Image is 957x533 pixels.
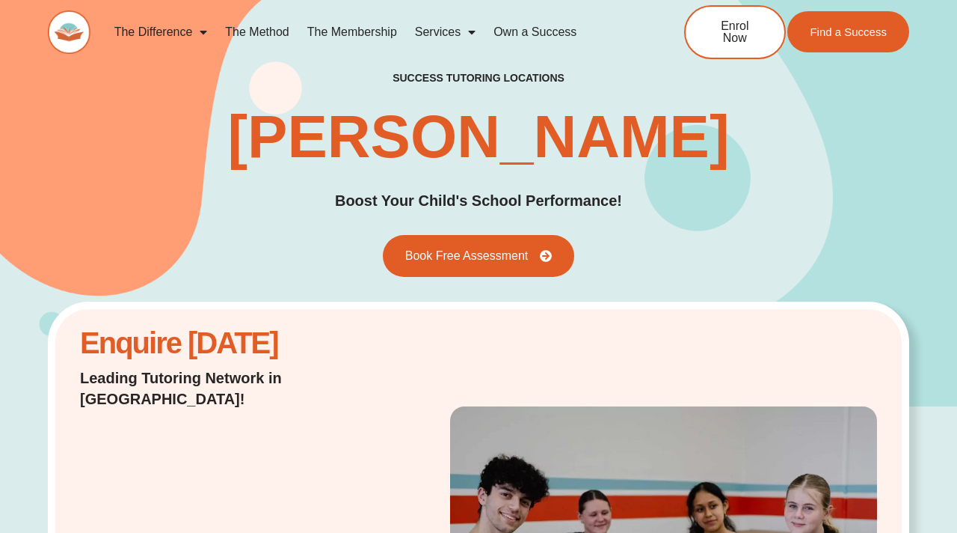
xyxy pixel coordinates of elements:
h1: [PERSON_NAME] [227,107,729,167]
a: Find a Success [787,11,909,52]
a: The Method [216,15,298,49]
h2: Boost Your Child's School Performance! [335,189,622,213]
a: The Membership [298,15,406,49]
a: Enrol Now [684,5,786,59]
h2: Leading Tutoring Network in [GEOGRAPHIC_DATA]! [80,368,360,409]
a: The Difference [105,15,217,49]
a: Book Free Assessment [383,235,575,277]
h2: success tutoring locations [393,71,564,85]
span: Enrol Now [708,20,762,44]
span: Book Free Assessment [405,250,529,262]
h2: Enquire [DATE] [80,334,360,353]
nav: Menu [105,15,636,49]
a: Own a Success [484,15,585,49]
span: Find a Success [810,26,887,37]
a: Services [406,15,484,49]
